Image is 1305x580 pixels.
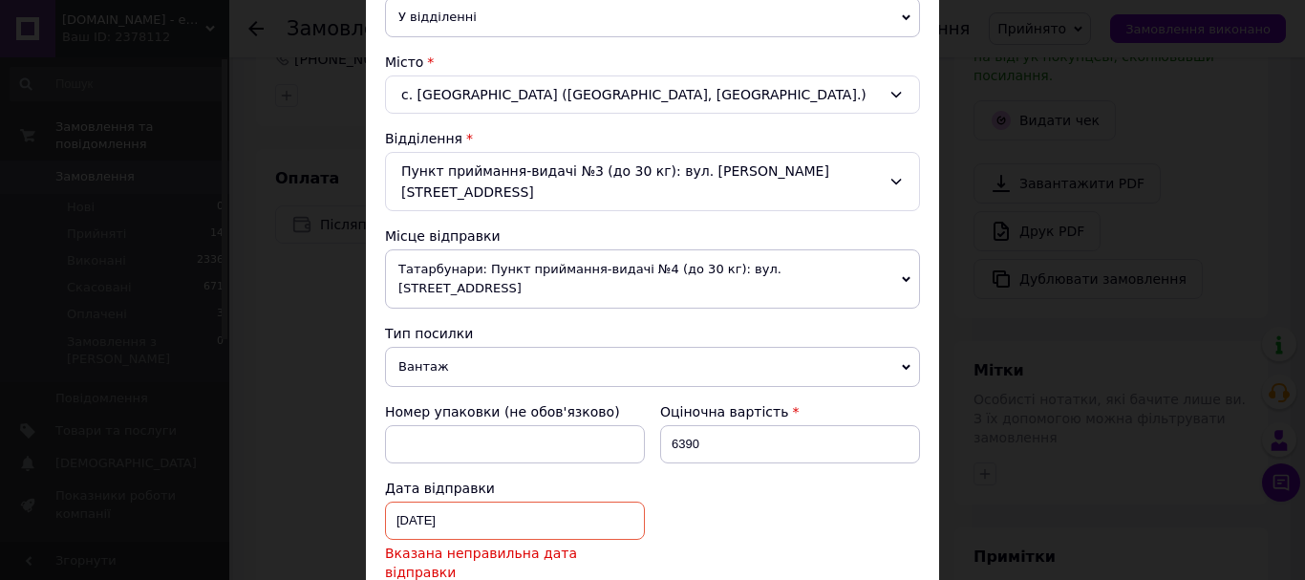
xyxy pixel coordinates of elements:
[660,402,920,421] div: Оціночна вартість
[385,326,473,341] span: Тип посилки
[385,479,645,498] div: Дата відправки
[385,129,920,148] div: Відділення
[385,53,920,72] div: Місто
[385,228,501,244] span: Місце відправки
[385,75,920,114] div: с. [GEOGRAPHIC_DATA] ([GEOGRAPHIC_DATA], [GEOGRAPHIC_DATA].)
[385,249,920,309] span: Татарбунари: Пункт приймання-видачі №4 (до 30 кг): вул. [STREET_ADDRESS]
[385,152,920,211] div: Пункт приймання-видачі №3 (до 30 кг): вул. [PERSON_NAME][STREET_ADDRESS]
[385,347,920,387] span: Вантаж
[385,402,645,421] div: Номер упаковки (не обов'язково)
